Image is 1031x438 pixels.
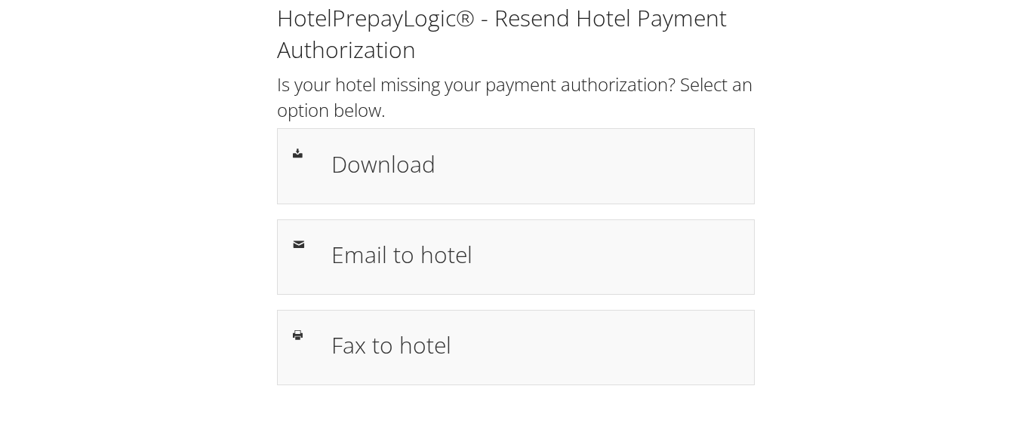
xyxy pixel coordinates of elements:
h1: Fax to hotel [331,328,738,362]
a: Fax to hotel [277,310,755,385]
h1: HotelPrepayLogic® - Resend Hotel Payment Authorization [277,2,755,66]
a: Email to hotel [277,219,755,295]
h1: Email to hotel [331,237,738,271]
h2: Is your hotel missing your payment authorization? Select an option below. [277,72,755,122]
h1: Download [331,147,738,181]
a: Download [277,128,755,204]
